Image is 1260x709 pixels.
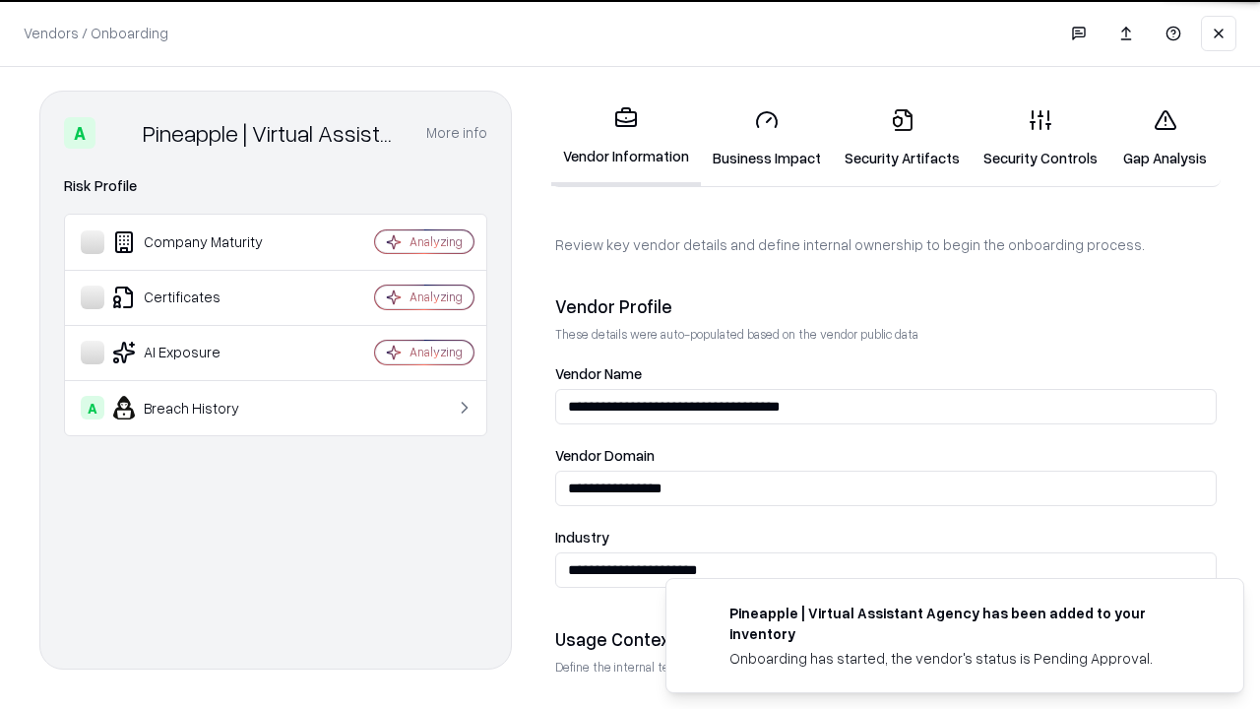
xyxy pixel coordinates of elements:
[409,233,463,250] div: Analyzing
[426,115,487,151] button: More info
[555,627,1217,651] div: Usage Context
[833,93,972,184] a: Security Artifacts
[555,448,1217,463] label: Vendor Domain
[143,117,403,149] div: Pineapple | Virtual Assistant Agency
[972,93,1109,184] a: Security Controls
[555,234,1217,255] p: Review key vendor details and define internal ownership to begin the onboarding process.
[555,326,1217,343] p: These details were auto-populated based on the vendor public data
[103,117,135,149] img: Pineapple | Virtual Assistant Agency
[81,341,316,364] div: AI Exposure
[24,23,168,43] p: Vendors / Onboarding
[729,603,1196,644] div: Pineapple | Virtual Assistant Agency has been added to your inventory
[409,344,463,360] div: Analyzing
[555,659,1217,676] p: Define the internal team and reason for using this vendor. This helps assess business relevance a...
[409,289,463,305] div: Analyzing
[701,93,833,184] a: Business Impact
[64,117,95,149] div: A
[729,648,1196,669] div: Onboarding has started, the vendor's status is Pending Approval.
[81,396,316,419] div: Breach History
[81,230,316,254] div: Company Maturity
[1109,93,1221,184] a: Gap Analysis
[555,366,1217,381] label: Vendor Name
[81,396,104,419] div: A
[555,530,1217,545] label: Industry
[64,174,487,198] div: Risk Profile
[81,286,316,309] div: Certificates
[690,603,714,626] img: trypineapple.com
[551,91,701,186] a: Vendor Information
[555,294,1217,318] div: Vendor Profile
